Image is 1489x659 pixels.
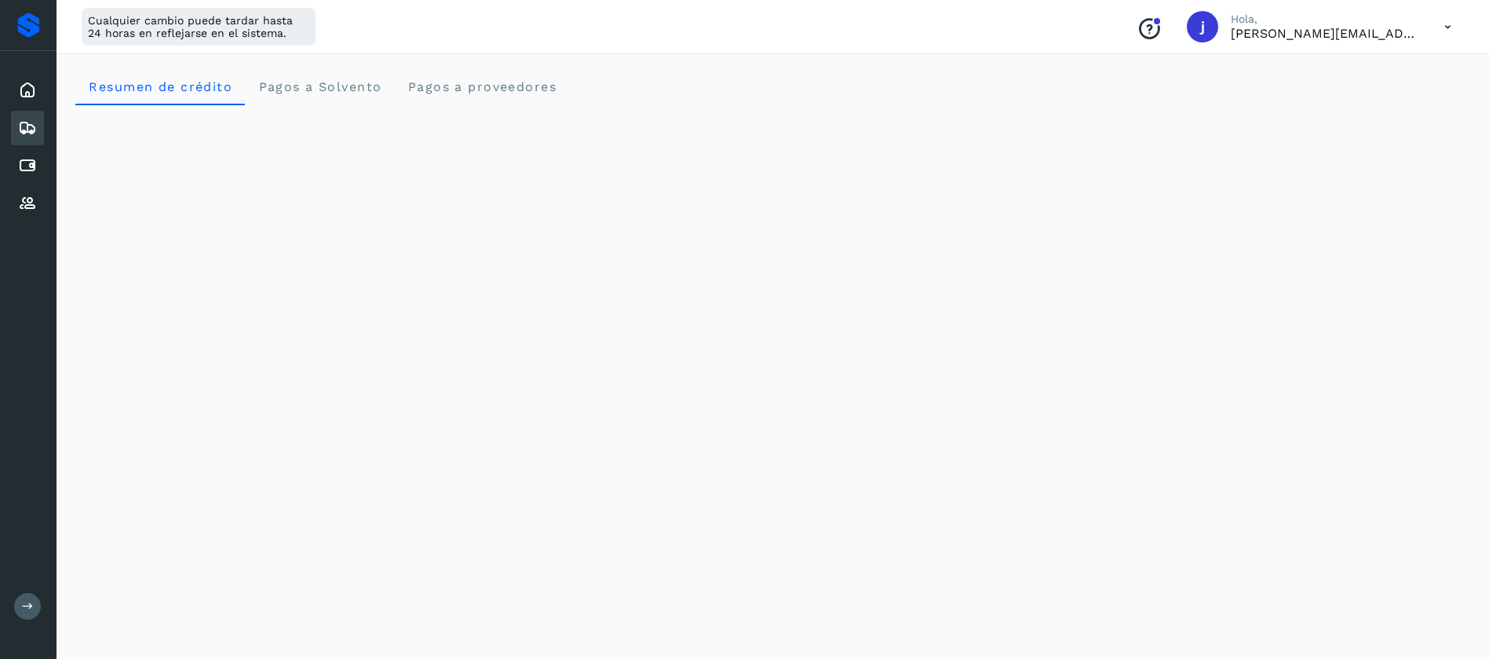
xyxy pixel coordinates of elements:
p: joseluis@enviopack.com [1231,26,1419,41]
div: Inicio [11,73,44,108]
span: Resumen de crédito [88,79,232,94]
span: Pagos a Solvento [257,79,381,94]
div: Cuentas por pagar [11,148,44,183]
div: Embarques [11,111,44,145]
div: Cualquier cambio puede tardar hasta 24 horas en reflejarse en el sistema. [82,8,316,46]
div: Proveedores [11,186,44,221]
span: Pagos a proveedores [407,79,557,94]
p: Hola, [1231,13,1419,26]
